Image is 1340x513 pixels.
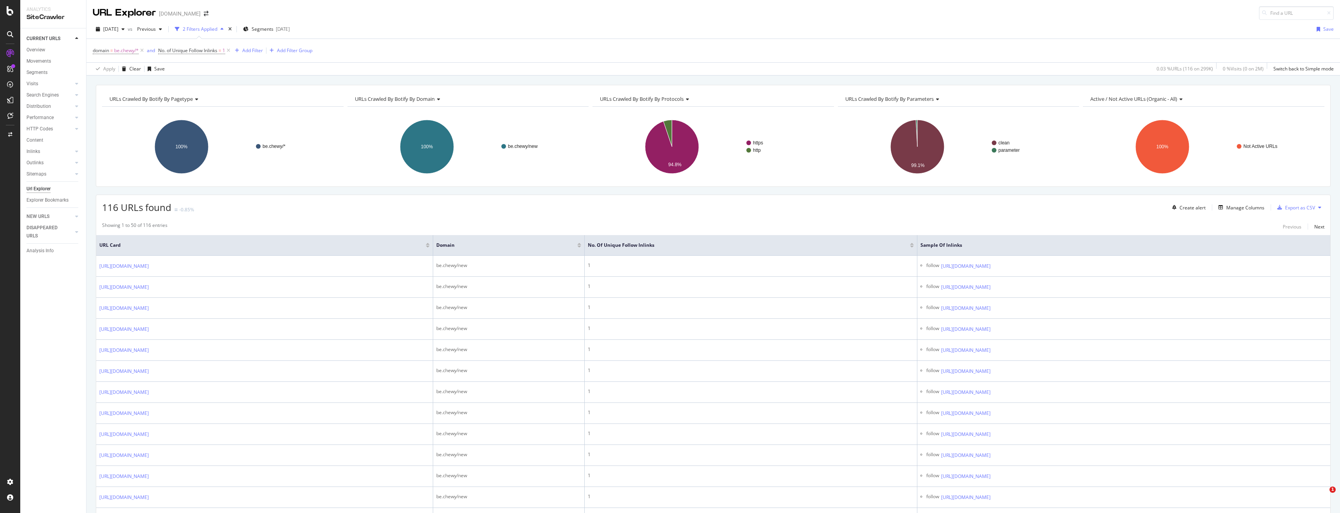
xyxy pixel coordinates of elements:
h4: URLs Crawled By Botify By domain [353,93,582,105]
div: follow [926,304,939,312]
iframe: Intercom live chat [1314,487,1332,505]
div: be.chewy/new [436,409,581,416]
a: [URL][DOMAIN_NAME] [941,283,991,291]
div: be.chewy/new [436,304,581,311]
div: SiteCrawler [26,13,80,22]
div: 1 [588,262,914,269]
div: Content [26,136,43,144]
button: Manage Columns [1215,203,1264,212]
div: Distribution [26,102,51,111]
a: [URL][DOMAIN_NAME] [99,346,149,354]
div: Create alert [1180,204,1206,211]
div: Analysis Info [26,247,54,255]
div: Analytics [26,6,80,13]
svg: A chart. [102,113,344,181]
div: 1 [588,472,914,479]
div: -0.85% [179,206,194,213]
button: and [147,47,155,54]
a: [URL][DOMAIN_NAME] [941,452,991,459]
a: Distribution [26,102,73,111]
button: Segments[DATE] [240,23,293,35]
div: be.chewy/new [436,283,581,290]
button: Add Filter Group [266,46,312,55]
a: Overview [26,46,81,54]
text: parameter [998,148,1020,153]
a: Content [26,136,81,144]
a: Segments [26,69,81,77]
text: 99.1% [911,163,924,168]
div: be.chewy/new [436,346,581,353]
span: 1 [222,45,225,56]
a: Sitemaps [26,170,73,178]
a: [URL][DOMAIN_NAME] [99,473,149,480]
span: Previous [134,26,156,32]
div: 0 % Visits ( 0 on 2M ) [1223,65,1264,72]
a: Outlinks [26,159,73,167]
span: 2025 Sep. 13th [103,26,118,32]
button: Next [1314,222,1324,231]
a: Url Explorer [26,185,81,193]
div: arrow-right-arrow-left [204,11,208,16]
div: 2 Filters Applied [183,26,217,32]
div: Clear [129,65,141,72]
span: 116 URLs found [102,201,171,214]
div: be.chewy/new [436,325,581,332]
div: A chart. [592,113,834,181]
div: Add Filter [242,47,263,54]
div: Overview [26,46,45,54]
a: Performance [26,114,73,122]
button: Save [1314,23,1334,35]
span: domain [436,242,566,249]
a: DISAPPEARED URLS [26,224,73,240]
button: Switch back to Simple mode [1270,63,1334,75]
div: be.chewy/new [436,430,581,437]
a: [URL][DOMAIN_NAME] [941,262,991,270]
div: Manage Columns [1226,204,1264,211]
a: [URL][DOMAIN_NAME] [99,388,149,396]
span: URLs Crawled By Botify By parameters [845,95,934,102]
div: follow [926,451,939,459]
a: Search Engines [26,91,73,99]
div: Url Explorer [26,185,51,193]
a: [URL][DOMAIN_NAME] [941,346,991,354]
button: Previous [1283,222,1301,231]
div: follow [926,346,939,354]
div: Sitemaps [26,170,46,178]
div: be.chewy/new [436,472,581,479]
span: = [110,47,113,54]
div: Showing 1 to 50 of 116 entries [102,222,167,231]
a: [URL][DOMAIN_NAME] [99,409,149,417]
span: = [219,47,221,54]
div: 1 [588,325,914,332]
text: 100% [421,144,433,149]
div: 1 [588,493,914,500]
svg: A chart. [1083,113,1324,181]
div: Export as CSV [1285,204,1315,211]
span: URL Card [99,242,424,249]
svg: A chart. [838,113,1079,181]
div: Save [1323,26,1334,32]
div: 1 [588,451,914,458]
a: HTTP Codes [26,125,73,133]
div: be.chewy/new [436,451,581,458]
button: [DATE] [93,23,128,35]
h4: URLs Crawled By Botify By pagetype [108,93,337,105]
div: 1 [588,430,914,437]
span: Active / Not Active URLs (organic - all) [1090,95,1177,102]
button: Save [145,63,165,75]
a: [URL][DOMAIN_NAME] [99,262,149,270]
a: [URL][DOMAIN_NAME] [99,494,149,501]
text: 100% [176,144,188,149]
div: follow [926,367,939,375]
div: Movements [26,57,51,65]
div: 1 [588,283,914,290]
a: [URL][DOMAIN_NAME] [99,304,149,312]
span: vs [128,26,134,32]
div: Previous [1283,223,1301,230]
div: Add Filter Group [277,47,312,54]
svg: A chart. [347,113,589,181]
a: Visits [26,80,73,88]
